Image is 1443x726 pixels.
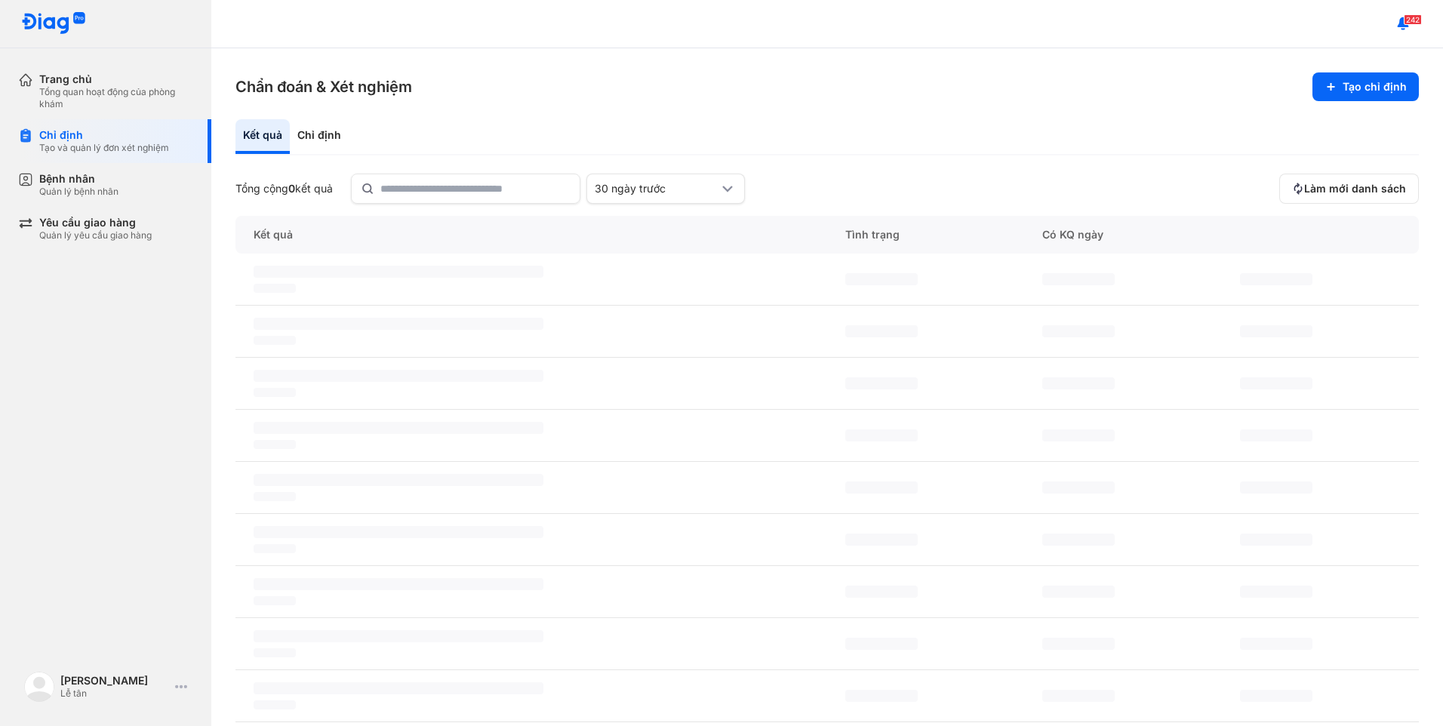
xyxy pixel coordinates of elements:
div: Bệnh nhân [39,172,118,186]
div: Tổng cộng kết quả [235,182,333,195]
span: ‌ [254,682,543,694]
span: 242 [1404,14,1422,25]
span: ‌ [1240,586,1312,598]
span: ‌ [845,586,918,598]
div: Chỉ định [39,128,169,142]
span: ‌ [1042,429,1115,441]
img: logo [24,672,54,702]
img: logo [21,12,86,35]
div: [PERSON_NAME] [60,674,169,688]
span: ‌ [254,596,296,605]
span: ‌ [1042,638,1115,650]
span: ‌ [254,440,296,449]
span: ‌ [1240,534,1312,546]
span: ‌ [845,377,918,389]
span: ‌ [1240,638,1312,650]
div: Kết quả [235,216,827,254]
span: ‌ [254,284,296,293]
span: ‌ [254,578,543,590]
h3: Chẩn đoán & Xét nghiệm [235,76,412,97]
span: ‌ [1240,690,1312,702]
div: Chỉ định [290,119,349,154]
div: Quản lý yêu cầu giao hàng [39,229,152,241]
span: ‌ [845,429,918,441]
span: ‌ [254,630,543,642]
span: ‌ [1240,481,1312,494]
span: ‌ [1042,534,1115,546]
span: ‌ [254,370,543,382]
span: ‌ [254,474,543,486]
span: ‌ [254,544,296,553]
span: ‌ [254,336,296,345]
span: 0 [288,182,295,195]
div: Yêu cầu giao hàng [39,216,152,229]
div: Tổng quan hoạt động của phòng khám [39,86,193,110]
span: ‌ [1240,325,1312,337]
button: Làm mới danh sách [1279,174,1419,204]
span: ‌ [1042,325,1115,337]
span: ‌ [845,690,918,702]
div: Tình trạng [827,216,1024,254]
div: Lễ tân [60,688,169,700]
span: ‌ [254,266,543,278]
button: Tạo chỉ định [1312,72,1419,101]
div: Kết quả [235,119,290,154]
span: ‌ [254,492,296,501]
span: ‌ [845,481,918,494]
span: ‌ [1240,429,1312,441]
span: ‌ [254,700,296,709]
span: ‌ [1042,690,1115,702]
span: ‌ [1240,273,1312,285]
span: ‌ [254,388,296,397]
div: Trang chủ [39,72,193,86]
span: ‌ [1042,586,1115,598]
span: ‌ [1042,481,1115,494]
span: Làm mới danh sách [1304,182,1406,195]
span: ‌ [254,648,296,657]
span: ‌ [845,325,918,337]
span: ‌ [254,318,543,330]
span: ‌ [845,638,918,650]
span: ‌ [1042,377,1115,389]
span: ‌ [1240,377,1312,389]
div: 30 ngày trước [595,182,718,195]
span: ‌ [254,422,543,434]
div: Có KQ ngày [1024,216,1221,254]
span: ‌ [254,526,543,538]
div: Tạo và quản lý đơn xét nghiệm [39,142,169,154]
span: ‌ [845,273,918,285]
span: ‌ [1042,273,1115,285]
span: ‌ [845,534,918,546]
div: Quản lý bệnh nhân [39,186,118,198]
